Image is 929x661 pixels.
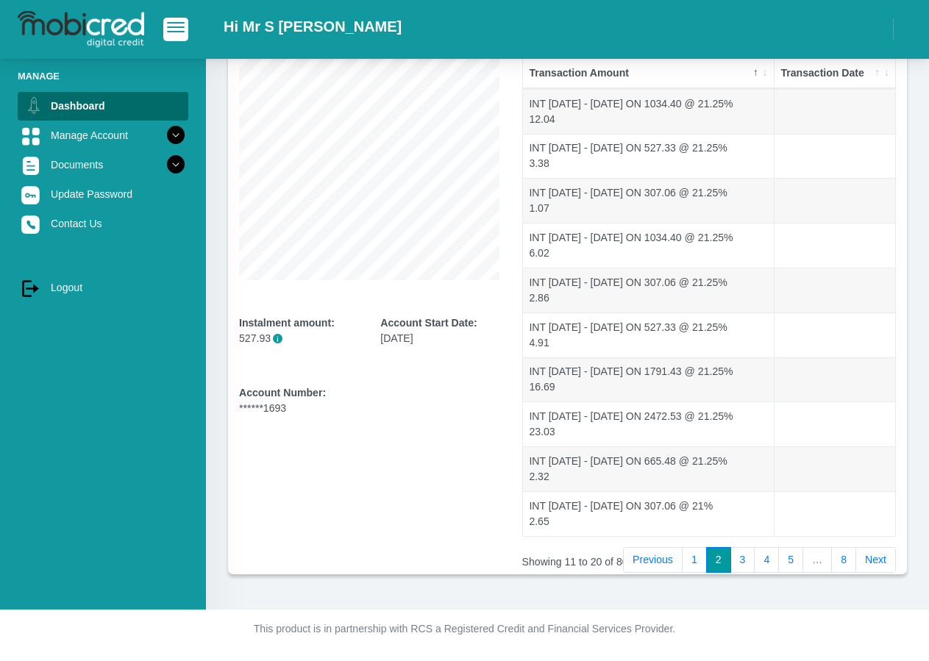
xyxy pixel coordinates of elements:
a: 4 [754,547,779,574]
div: Showing 11 to 20 of 80 entries [522,546,665,570]
a: Dashboard [18,92,188,120]
td: INT [DATE] - [DATE] ON 527.33 @ 21.25% 4.91 [523,312,775,357]
a: 5 [778,547,803,574]
td: INT [DATE] - [DATE] ON 527.33 @ 21.25% 3.38 [523,134,775,179]
div: [DATE] [380,315,499,346]
a: Update Password [18,180,188,208]
td: INT [DATE] - [DATE] ON 1034.40 @ 21.25% 12.04 [523,89,775,134]
td: INT [DATE] - [DATE] ON 307.06 @ 21.25% 1.07 [523,178,775,223]
h2: Hi Mr S [PERSON_NAME] [224,18,402,35]
b: Instalment amount: [239,317,335,329]
a: 8 [831,547,856,574]
li: Manage [18,69,188,83]
a: 3 [730,547,755,574]
a: Documents [18,151,188,179]
a: Previous [623,547,683,574]
a: 1 [682,547,707,574]
th: Transaction Amount: activate to sort column descending [523,58,775,89]
td: INT [DATE] - [DATE] ON 307.06 @ 21.25% 2.86 [523,268,775,312]
a: Next [855,547,896,574]
img: logo-mobicred.svg [18,11,144,48]
td: INT [DATE] - [DATE] ON 665.48 @ 21.25% 2.32 [523,446,775,491]
b: Account Start Date: [380,317,477,329]
a: 2 [706,547,731,574]
td: INT [DATE] - [DATE] ON 2472.53 @ 21.25% 23.03 [523,401,775,446]
td: INT [DATE] - [DATE] ON 307.06 @ 21% 2.65 [523,491,775,536]
a: Logout [18,274,188,301]
th: Transaction Date: activate to sort column ascending [775,58,895,89]
p: This product is in partnership with RCS a Registered Credit and Financial Services Provider. [57,621,873,637]
td: INT [DATE] - [DATE] ON 1791.43 @ 21.25% 16.69 [523,357,775,402]
td: INT [DATE] - [DATE] ON 1034.40 @ 21.25% 6.02 [523,223,775,268]
span: i [273,334,282,343]
a: Contact Us [18,210,188,237]
b: Account Number: [239,387,326,399]
a: Manage Account [18,121,188,149]
p: 527.93 [239,331,358,346]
